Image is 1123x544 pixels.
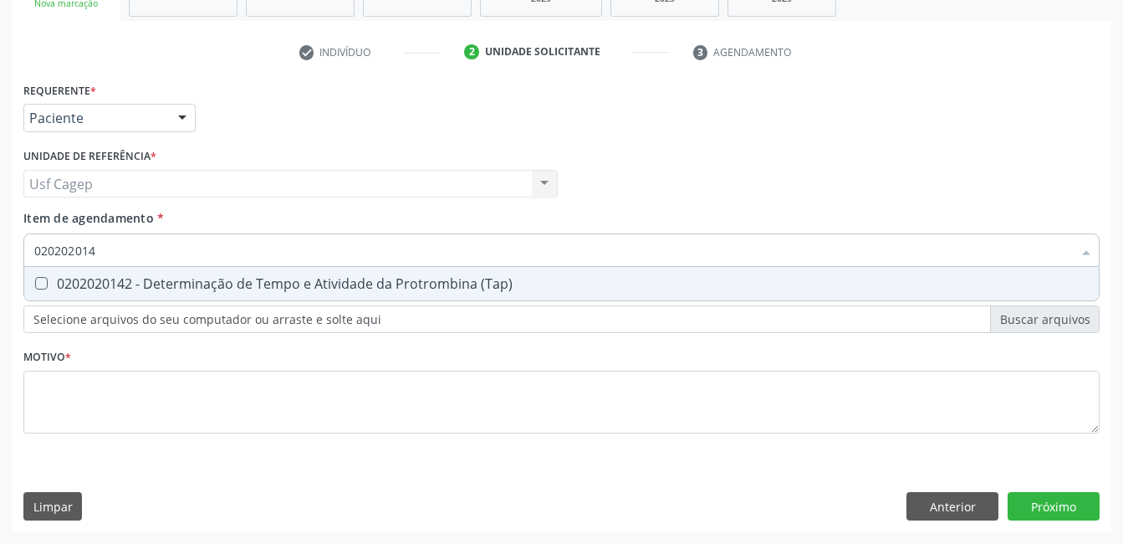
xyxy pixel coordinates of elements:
div: Unidade solicitante [485,44,600,59]
label: Unidade de referência [23,144,156,170]
div: 2 [464,44,479,59]
span: Paciente [29,110,161,126]
input: Buscar por procedimentos [34,234,1072,267]
label: Requerente [23,78,96,104]
div: 0202020142 - Determinação de Tempo e Atividade da Protrombina (Tap) [34,277,1089,290]
button: Limpar [23,492,82,521]
button: Anterior [906,492,998,521]
span: Item de agendamento [23,210,154,226]
label: Motivo [23,345,71,371]
button: Próximo [1008,492,1100,521]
